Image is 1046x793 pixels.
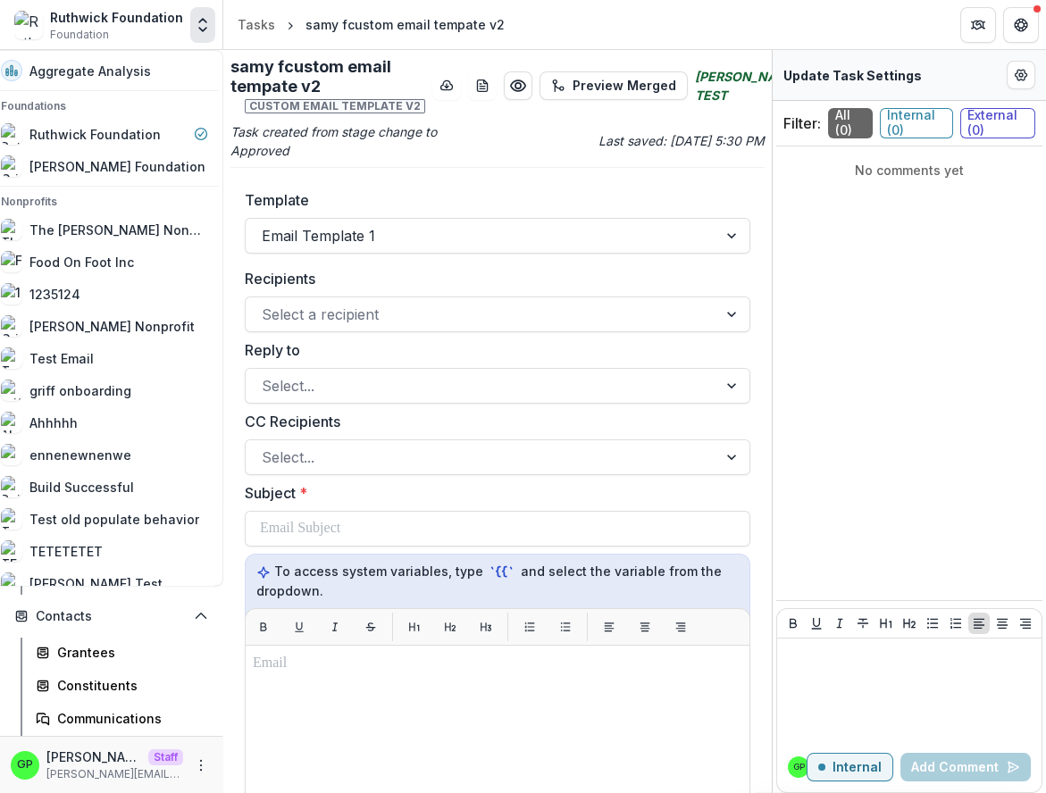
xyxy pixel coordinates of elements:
button: Align left [595,613,623,641]
button: More [190,755,212,776]
button: Align Left [968,613,990,634]
div: Communications [57,709,201,728]
a: Tasks [230,12,282,38]
label: Subject [245,482,740,504]
button: download-button [432,71,461,100]
button: Bold [249,613,278,641]
button: Bullet List [922,613,943,634]
nav: breadcrumb [230,12,512,38]
span: Internal ( 0 ) [880,108,953,138]
button: Ordered List [945,613,967,634]
button: download-word-button [468,71,497,100]
p: Staff [148,749,183,765]
button: Edit Form Settings [1007,61,1035,89]
p: [PERSON_NAME][EMAIL_ADDRESS][DOMAIN_NAME] [46,766,183,782]
button: Bold [782,613,804,634]
button: List [551,613,580,641]
label: Recipients [245,268,740,289]
p: Last saved: [DATE] 5:30 PM [501,131,765,150]
button: Preview Merged [540,71,688,100]
p: No comments yet [783,161,1035,179]
p: Update Task Settings [783,66,922,85]
div: Grantees [57,643,201,662]
button: Open entity switcher [190,7,215,43]
a: Communications [29,704,215,733]
button: Strikethrough [356,613,385,641]
button: H2 [436,613,464,641]
div: Ruthwick Foundation [50,8,183,27]
p: [PERSON_NAME] [46,747,141,766]
img: Ruthwick Foundation [14,11,43,39]
label: CC Recipients [245,411,740,432]
span: Contacts [36,609,187,624]
button: Italic [321,613,349,641]
button: Add Comment [900,753,1031,781]
button: Internal [807,753,893,781]
div: Constituents [57,676,201,695]
button: Align Right [1015,613,1036,634]
button: List [515,613,544,641]
button: H1 [400,613,429,641]
button: Align right [666,613,695,641]
button: Align Center [992,613,1013,634]
p: Internal [833,760,882,775]
button: Partners [960,7,996,43]
button: Strike [852,613,874,634]
i: [PERSON_NAME] TEST [695,67,800,104]
button: Heading 1 [875,613,897,634]
button: Underline [806,613,827,634]
div: samy fcustom email tempate v2 [305,15,505,34]
span: Custom email template v2 [245,99,425,113]
button: Open Contacts [7,602,215,630]
h2: samy fcustom email tempate v2 [230,57,425,115]
a: Constituents [29,671,215,700]
code: `{{` [487,563,517,581]
p: Filter: [783,113,821,134]
label: Reply to [245,339,740,361]
button: Get Help [1003,7,1039,43]
div: Griffin Perry [17,759,33,771]
button: Preview 38cf0057-e99a-4ea8-8ee5-c38c60c88e61.pdf [504,71,532,100]
a: Grantees [29,638,215,667]
button: Heading 2 [899,613,920,634]
label: Template [245,189,740,211]
div: Griffin Perry [793,763,805,772]
div: Tasks [238,15,275,34]
p: To access system variables, type and select the variable from the dropdown. [256,562,739,600]
span: All ( 0 ) [828,108,873,138]
button: Align center [631,613,659,641]
p: Task created from stage change to Approved [230,122,494,160]
button: Underline [285,613,314,641]
span: External ( 0 ) [960,108,1035,138]
button: H3 [472,613,500,641]
button: Italicize [829,613,850,634]
span: Foundation [50,27,109,43]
